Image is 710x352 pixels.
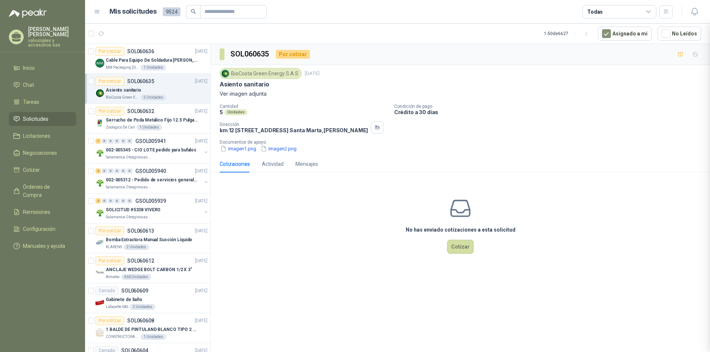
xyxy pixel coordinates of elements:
[9,95,76,109] a: Tareas
[191,9,196,14] span: search
[23,208,50,216] span: Remisiones
[23,183,69,199] span: Órdenes de Compra
[23,81,34,89] span: Chat
[23,115,48,123] span: Solicitudes
[9,180,76,202] a: Órdenes de Compra
[9,163,76,177] a: Cotizar
[109,6,157,17] h1: Mis solicitudes
[23,166,40,174] span: Cotizar
[9,239,76,253] a: Manuales y ayuda
[9,205,76,219] a: Remisiones
[28,27,76,37] p: [PERSON_NAME] [PERSON_NAME]
[9,78,76,92] a: Chat
[9,129,76,143] a: Licitaciones
[23,132,50,140] span: Licitaciones
[9,112,76,126] a: Solicitudes
[163,7,180,16] span: 9524
[23,149,57,157] span: Negociaciones
[23,242,65,250] span: Manuales y ayuda
[9,9,47,18] img: Logo peakr
[23,98,39,106] span: Tareas
[9,222,76,236] a: Configuración
[28,38,76,47] p: valvuniples y accesorios sas
[587,8,603,16] div: Todas
[9,61,76,75] a: Inicio
[9,146,76,160] a: Negociaciones
[23,64,35,72] span: Inicio
[23,225,55,233] span: Configuración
